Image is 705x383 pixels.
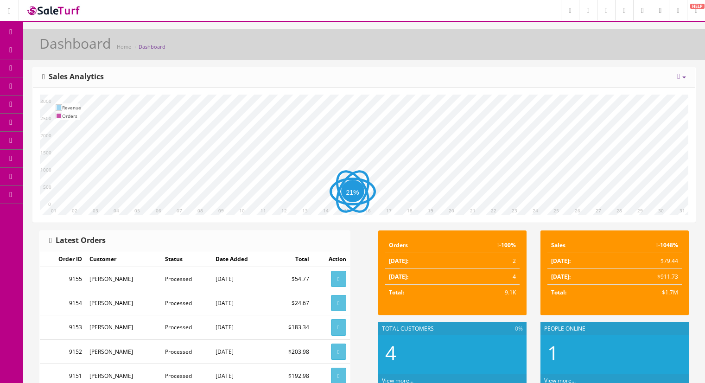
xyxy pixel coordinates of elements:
[212,251,271,267] td: Date Added
[611,253,682,269] td: $79.44
[86,315,161,339] td: [PERSON_NAME]
[540,322,689,335] div: People Online
[86,251,161,267] td: Customer
[453,285,520,300] td: 9.1K
[611,237,682,253] td: -1048%
[40,315,86,339] td: 9153
[49,236,106,245] h3: Latest Orders
[389,257,408,265] strong: [DATE]:
[271,291,312,315] td: $24.67
[515,325,523,333] span: 0%
[161,267,212,291] td: Processed
[611,285,682,300] td: $1.7M
[611,269,682,285] td: $911.73
[40,251,86,267] td: Order ID
[86,339,161,364] td: [PERSON_NAME]
[547,237,612,253] td: Sales
[453,269,520,285] td: 4
[40,267,86,291] td: 9155
[271,267,312,291] td: $54.77
[161,339,212,364] td: Processed
[547,342,682,364] h2: 1
[161,251,212,267] td: Status
[161,291,212,315] td: Processed
[385,237,453,253] td: Orders
[86,267,161,291] td: [PERSON_NAME]
[551,288,566,296] strong: Total:
[551,257,571,265] strong: [DATE]:
[271,251,312,267] td: Total
[389,288,404,296] strong: Total:
[212,267,271,291] td: [DATE]
[378,322,527,335] div: Total Customers
[389,273,408,281] strong: [DATE]:
[551,273,571,281] strong: [DATE]:
[271,339,312,364] td: $203.98
[39,36,111,51] h1: Dashboard
[690,4,705,9] span: HELP
[40,291,86,315] td: 9154
[212,339,271,364] td: [DATE]
[385,342,520,364] h2: 4
[62,112,81,120] td: Orders
[212,315,271,339] td: [DATE]
[26,4,82,17] img: SaleTurf
[117,43,131,50] a: Home
[453,253,520,269] td: 2
[86,291,161,315] td: [PERSON_NAME]
[139,43,165,50] a: Dashboard
[313,251,350,267] td: Action
[42,73,104,81] h3: Sales Analytics
[271,315,312,339] td: $183.34
[40,339,86,364] td: 9152
[161,315,212,339] td: Processed
[212,291,271,315] td: [DATE]
[453,237,520,253] td: -100%
[62,103,81,112] td: Revenue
